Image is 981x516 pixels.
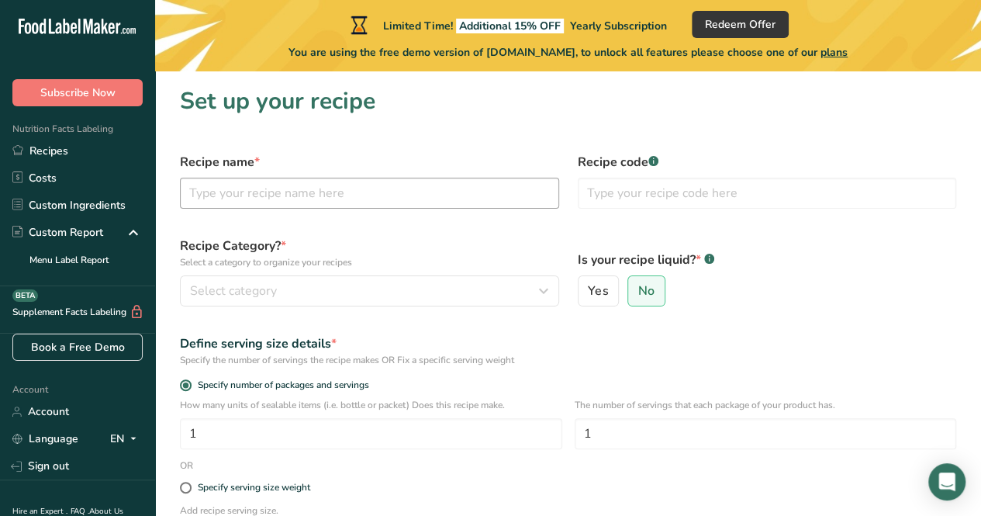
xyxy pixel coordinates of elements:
p: How many units of sealable items (i.e. bottle or packet) Does this recipe make. [180,398,562,412]
span: Additional 15% OFF [456,19,564,33]
div: Specify the number of servings the recipe makes OR Fix a specific serving weight [180,353,956,367]
button: Subscribe Now [12,79,143,106]
span: Specify number of packages and servings [192,379,369,391]
span: You are using the free demo version of [DOMAIN_NAME], to unlock all features please choose one of... [288,44,848,61]
span: Select category [190,282,277,300]
div: EN [110,430,143,448]
div: Open Intercom Messenger [928,463,965,500]
input: Type your recipe code here [578,178,957,209]
h1: Set up your recipe [180,84,956,119]
input: Type your recipe name here [180,178,559,209]
p: Select a category to organize your recipes [180,255,559,269]
label: Recipe name [180,153,559,171]
button: Select category [180,275,559,306]
label: Recipe Category? [180,237,559,269]
span: Redeem Offer [705,16,775,33]
div: Limited Time! [347,16,667,34]
a: Language [12,425,78,452]
span: plans [820,45,848,60]
span: Yes [588,283,608,299]
span: No [638,283,655,299]
div: Define serving size details [180,334,956,353]
div: OR [171,459,202,473]
div: Specify serving size weight [198,482,310,493]
p: The number of servings that each package of your product has. [575,398,957,412]
div: BETA [12,289,38,302]
button: Redeem Offer [692,11,789,38]
a: Book a Free Demo [12,334,143,361]
span: Yearly Subscription [570,19,667,33]
span: Subscribe Now [40,85,116,101]
label: Is your recipe liquid? [578,251,957,269]
label: Recipe code [578,153,957,171]
div: Custom Report [12,224,103,241]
